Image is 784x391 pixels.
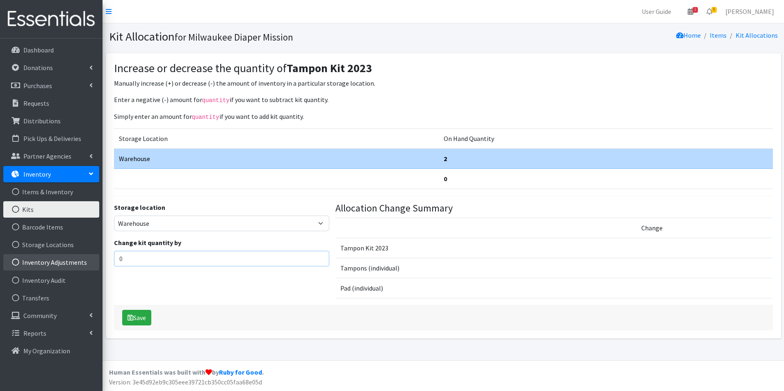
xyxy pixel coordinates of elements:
[114,111,773,122] p: Simply enter an amount for if you want to add kit quantity.
[439,129,773,149] td: On Hand Quantity
[23,152,71,160] p: Partner Agencies
[114,78,773,88] p: Manually increase (+) or decrease (-) the amount of inventory in a particular storage location.
[3,343,99,359] a: My Organization
[335,278,636,298] td: Pad (individual)
[23,82,52,90] p: Purchases
[719,3,781,20] a: [PERSON_NAME]
[219,368,262,376] a: Ruby for Good
[23,311,57,320] p: Community
[693,7,698,13] span: 1
[23,99,49,107] p: Requests
[635,3,678,20] a: User Guide
[3,236,99,253] a: Storage Locations
[3,325,99,341] a: Reports
[23,46,54,54] p: Dashboard
[3,219,99,235] a: Barcode Items
[444,155,447,163] strong: 2
[114,129,439,149] td: Storage Location
[3,77,99,94] a: Purchases
[3,254,99,271] a: Inventory Adjustments
[109,30,440,44] h1: Kit Allocation
[202,97,230,104] code: quantity
[3,148,99,164] a: Partner Agencies
[114,61,773,75] h3: Increase or decrease the quantity of
[23,329,46,337] p: Reports
[681,3,700,20] a: 1
[444,175,447,183] strong: 0
[676,31,701,39] a: Home
[114,149,439,169] td: Warehouse
[3,95,99,111] a: Requests
[287,61,372,75] strong: Tampon Kit 2023
[3,59,99,76] a: Donations
[3,130,99,147] a: Pick Ups & Deliveries
[23,347,70,355] p: My Organization
[122,310,151,325] button: Save
[3,42,99,58] a: Dashboard
[23,170,51,178] p: Inventory
[700,3,719,20] a: 8
[3,166,99,182] a: Inventory
[3,5,99,33] img: HumanEssentials
[711,7,717,13] span: 8
[3,290,99,306] a: Transfers
[335,258,636,278] td: Tampons (individual)
[3,201,99,218] a: Kits
[23,117,61,125] p: Distributions
[114,95,773,105] p: Enter a negative (-) amount for if you want to subtract kit quantity.
[114,202,165,212] label: Storage location
[3,184,99,200] a: Items & Inventory
[335,238,636,258] td: Tampon Kit 2023
[636,218,773,238] td: Change
[109,368,264,376] strong: Human Essentials was built with by .
[23,64,53,72] p: Donations
[710,31,727,39] a: Items
[335,202,773,214] h4: Allocation Change Summary
[175,31,293,43] small: for Milwaukee Diaper Mission
[114,238,181,248] label: Change kit quantity by
[3,272,99,289] a: Inventory Audit
[3,113,99,129] a: Distributions
[23,134,81,143] p: Pick Ups & Deliveries
[736,31,778,39] a: Kit Allocations
[3,307,99,324] a: Community
[109,378,262,386] span: Version: 3e45d92eb9c305eee39721cb350cc05faa68e05d
[192,114,219,120] code: quantity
